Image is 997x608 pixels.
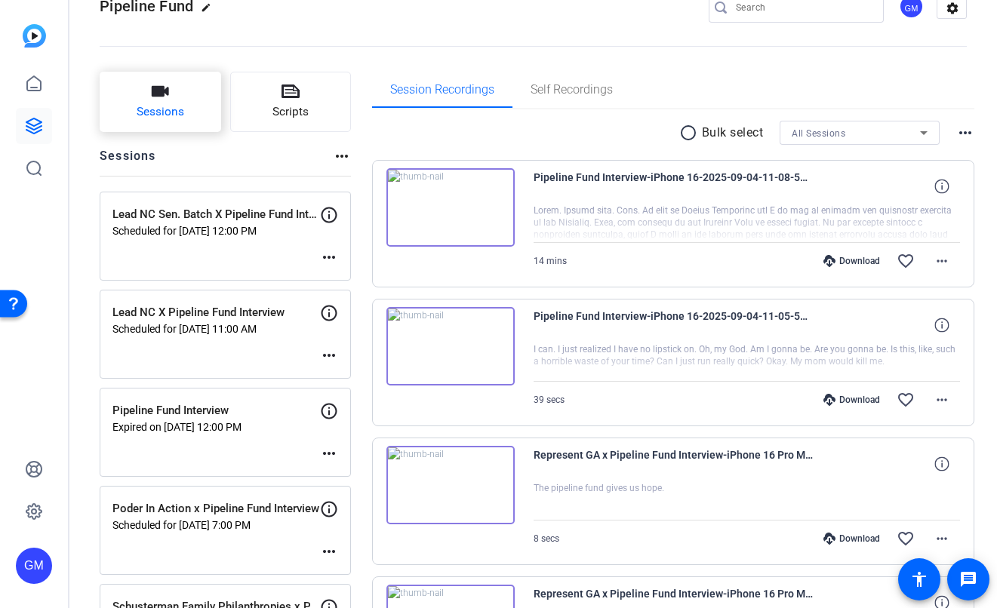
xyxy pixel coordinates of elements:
[531,84,613,96] span: Self Recordings
[112,206,320,223] p: Lead NC Sen. Batch X Pipeline Fund Interview
[534,307,813,343] span: Pipeline Fund Interview-iPhone 16-2025-09-04-11-05-50-973-0
[272,103,309,121] span: Scripts
[112,519,320,531] p: Scheduled for [DATE] 7:00 PM
[897,252,915,270] mat-icon: favorite_border
[897,391,915,409] mat-icon: favorite_border
[16,548,52,584] div: GM
[333,147,351,165] mat-icon: more_horiz
[956,124,974,142] mat-icon: more_horiz
[112,402,320,419] p: Pipeline Fund Interview
[959,570,977,588] mat-icon: message
[702,124,764,142] p: Bulk select
[230,72,352,132] button: Scripts
[679,124,702,142] mat-icon: radio_button_unchecked
[534,256,567,266] span: 14 mins
[320,248,338,266] mat-icon: more_horiz
[933,530,951,548] mat-icon: more_horiz
[534,168,813,204] span: Pipeline Fund Interview-iPhone 16-2025-09-04-11-08-57-572-0
[386,446,515,524] img: thumb-nail
[112,225,320,237] p: Scheduled for [DATE] 12:00 PM
[534,446,813,482] span: Represent GA x Pipeline Fund Interview-iPhone 16 Pro Max-2025-08-26-18-06-43-006-0
[933,252,951,270] mat-icon: more_horiz
[100,147,156,176] h2: Sessions
[816,255,888,267] div: Download
[816,394,888,406] div: Download
[534,533,559,544] span: 8 secs
[320,346,338,364] mat-icon: more_horiz
[897,530,915,548] mat-icon: favorite_border
[112,421,320,433] p: Expired on [DATE] 12:00 PM
[910,570,928,588] mat-icon: accessibility
[386,168,515,247] img: thumb-nail
[792,128,845,139] span: All Sessions
[816,533,888,545] div: Download
[933,391,951,409] mat-icon: more_horiz
[112,323,320,335] p: Scheduled for [DATE] 11:00 AM
[112,304,320,321] p: Lead NC X Pipeline Fund Interview
[112,500,320,517] p: Poder In Action x Pipeline Fund Interview
[137,103,184,121] span: Sessions
[320,444,338,462] mat-icon: more_horiz
[390,84,494,96] span: Session Recordings
[100,72,221,132] button: Sessions
[320,542,338,560] mat-icon: more_horiz
[386,307,515,385] img: thumb-nail
[201,2,219,20] mat-icon: edit
[534,395,565,405] span: 39 secs
[23,24,46,48] img: blue-gradient.svg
